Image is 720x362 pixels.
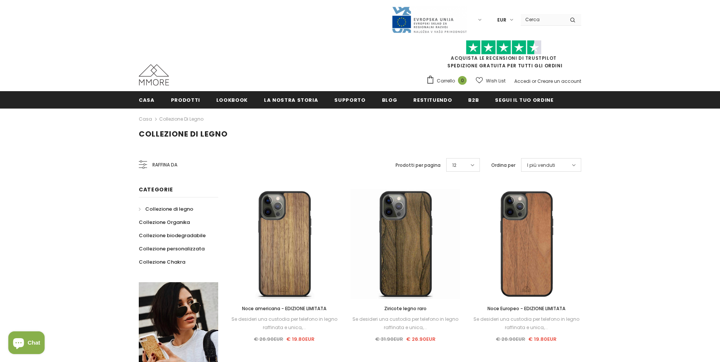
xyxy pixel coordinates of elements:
a: Wish List [476,74,506,87]
a: Casa [139,115,152,124]
span: Collezione di legno [145,205,193,213]
span: Collezione Chakra [139,258,185,266]
span: Prodotti [171,96,200,104]
span: Collezione biodegradabile [139,232,206,239]
img: Casi MMORE [139,64,169,85]
span: B2B [468,96,479,104]
span: € 26.90EUR [254,336,283,343]
div: Se desideri una custodia per telefono in legno raffinata e unica,... [230,315,339,332]
span: EUR [497,16,506,24]
a: Collezione biodegradabile [139,229,206,242]
a: Collezione Organika [139,216,190,229]
span: Lookbook [216,96,248,104]
a: Collezione di legno [139,202,193,216]
div: Se desideri una custodia per telefono in legno raffinata e unica,... [351,315,460,332]
a: Creare un account [537,78,581,84]
span: 0 [458,76,467,85]
label: Ordina per [491,162,515,169]
a: supporto [334,91,365,108]
a: Segui il tuo ordine [495,91,553,108]
span: Wish List [486,77,506,85]
a: Javni Razpis [391,16,467,23]
a: Noce americana - EDIZIONE LIMITATA [230,305,339,313]
input: Search Site [521,14,564,25]
span: La nostra storia [264,96,318,104]
a: Lookbook [216,91,248,108]
a: Accedi [514,78,531,84]
span: Ziricote legno raro [384,305,427,312]
a: Blog [382,91,397,108]
span: Noce Europeo - EDIZIONE LIMITATA [487,305,565,312]
a: Acquista le recensioni di TrustPilot [451,55,557,61]
a: Collezione personalizzata [139,242,205,255]
a: Collezione Chakra [139,255,185,269]
span: € 19.80EUR [528,336,557,343]
span: Restituendo [413,96,452,104]
span: Collezione di legno [139,129,228,139]
span: € 26.90EUR [406,336,436,343]
span: Categorie [139,186,173,193]
a: Ziricote legno raro [351,305,460,313]
a: Noce Europeo - EDIZIONE LIMITATA [472,305,581,313]
img: Javni Razpis [391,6,467,34]
span: I più venduti [527,162,555,169]
span: or [532,78,536,84]
a: Collezione di legno [159,116,203,122]
span: Collezione personalizzata [139,245,205,252]
a: Prodotti [171,91,200,108]
label: Prodotti per pagina [396,162,441,169]
a: La nostra storia [264,91,318,108]
span: Carrello [437,77,455,85]
a: B2B [468,91,479,108]
a: Restituendo [413,91,452,108]
span: Raffina da [152,161,177,169]
span: 12 [452,162,456,169]
inbox-online-store-chat: Shopify online store chat [6,331,47,356]
img: Fidati di Pilot Stars [466,40,542,55]
span: SPEDIZIONE GRATUITA PER TUTTI GLI ORDINI [426,44,581,69]
span: Noce americana - EDIZIONE LIMITATA [242,305,326,312]
span: Collezione Organika [139,219,190,226]
div: Se desideri una custodia per telefono in legno raffinata e unica,... [472,315,581,332]
span: Segui il tuo ordine [495,96,553,104]
span: € 26.90EUR [496,336,525,343]
span: € 19.80EUR [286,336,315,343]
span: Casa [139,96,155,104]
a: Casa [139,91,155,108]
span: Blog [382,96,397,104]
span: € 31.90EUR [375,336,403,343]
span: supporto [334,96,365,104]
a: Carrello 0 [426,75,470,87]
